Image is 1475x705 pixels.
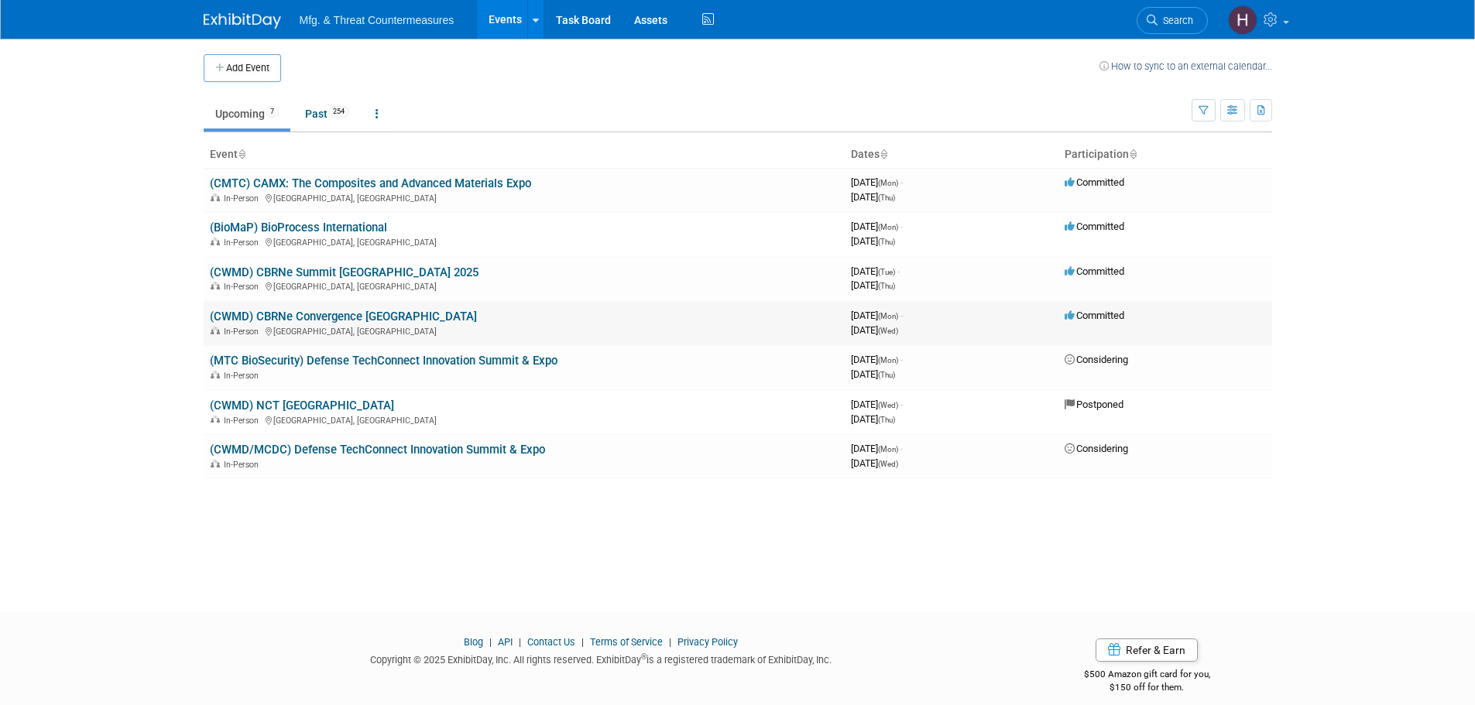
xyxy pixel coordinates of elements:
[498,636,513,648] a: API
[878,460,898,468] span: (Wed)
[878,371,895,379] span: (Thu)
[211,416,220,423] img: In-Person Event
[224,282,263,292] span: In-Person
[878,327,898,335] span: (Wed)
[210,413,839,426] div: [GEOGRAPHIC_DATA], [GEOGRAPHIC_DATA]
[300,14,455,26] span: Mfg. & Threat Countermeasures
[878,223,898,231] span: (Mon)
[485,636,496,648] span: |
[1158,15,1193,26] span: Search
[211,282,220,289] img: In-Person Event
[878,416,895,424] span: (Thu)
[900,443,903,454] span: -
[204,13,281,29] img: ExhibitDay
[851,279,895,291] span: [DATE]
[204,54,281,82] button: Add Event
[878,238,895,246] span: (Thu)
[293,99,361,128] a: Past254
[211,238,220,245] img: In-Person Event
[851,413,895,425] span: [DATE]
[210,221,387,234] a: (BioMaP) BioProcess International
[900,221,903,232] span: -
[1065,354,1128,365] span: Considering
[211,327,220,334] img: In-Person Event
[900,399,903,410] span: -
[900,176,903,188] span: -
[878,445,898,453] span: (Mon)
[224,193,263,204] span: In-Person
[515,636,525,648] span: |
[211,371,220,378] img: In-Person Event
[211,193,220,201] img: In-Person Event
[1065,176,1124,188] span: Committed
[878,356,898,364] span: (Mon)
[1022,658,1272,693] div: $500 Amazon gift card for you,
[851,324,898,336] span: [DATE]
[851,443,903,454] span: [DATE]
[210,324,839,337] div: [GEOGRAPHIC_DATA], [GEOGRAPHIC_DATA]
[266,106,279,118] span: 7
[900,354,903,365] span: -
[851,368,895,380] span: [DATE]
[210,443,545,457] a: (CWMD/MCDC) Defense TechConnect Innovation Summit & Expo
[590,636,663,648] a: Terms of Service
[464,636,483,648] a: Blog
[1065,265,1124,277] span: Committed
[845,142,1058,168] th: Dates
[210,176,531,190] a: (CMTC) CAMX: The Composites and Advanced Materials Expo
[1137,7,1208,34] a: Search
[204,99,290,128] a: Upcoming7
[878,179,898,187] span: (Mon)
[210,265,479,279] a: (CWMD) CBRNe Summit [GEOGRAPHIC_DATA] 2025
[851,191,895,203] span: [DATE]
[210,310,477,323] a: (CWMD) CBRNe Convergence [GEOGRAPHIC_DATA]
[878,312,898,320] span: (Mon)
[224,327,263,337] span: In-Person
[578,636,588,648] span: |
[1065,310,1124,321] span: Committed
[878,401,898,409] span: (Wed)
[851,221,903,232] span: [DATE]
[328,106,349,118] span: 254
[878,282,895,290] span: (Thu)
[204,649,1000,667] div: Copyright © 2025 ExhibitDay, Inc. All rights reserved. ExhibitDay is a registered trademark of Ex...
[527,636,575,648] a: Contact Us
[1129,148,1137,160] a: Sort by Participation Type
[677,636,738,648] a: Privacy Policy
[224,371,263,381] span: In-Person
[224,460,263,470] span: In-Person
[878,268,895,276] span: (Tue)
[665,636,675,648] span: |
[851,399,903,410] span: [DATE]
[851,176,903,188] span: [DATE]
[851,235,895,247] span: [DATE]
[1058,142,1272,168] th: Participation
[210,191,839,204] div: [GEOGRAPHIC_DATA], [GEOGRAPHIC_DATA]
[210,399,394,412] a: (CWMD) NCT [GEOGRAPHIC_DATA]
[224,416,263,426] span: In-Person
[641,652,647,661] sup: ®
[210,235,839,248] div: [GEOGRAPHIC_DATA], [GEOGRAPHIC_DATA]
[1065,399,1123,410] span: Postponed
[878,193,895,202] span: (Thu)
[1065,443,1128,454] span: Considering
[211,460,220,467] img: In-Person Event
[1099,60,1272,72] a: How to sync to an external calendar...
[210,354,557,368] a: (MTC BioSecurity) Defense TechConnect Innovation Summit & Expo
[238,148,245,160] a: Sort by Event Name
[204,142,845,168] th: Event
[1022,681,1272,694] div: $150 off for them.
[210,279,839,292] div: [GEOGRAPHIC_DATA], [GEOGRAPHIC_DATA]
[1096,638,1198,662] a: Refer & Earn
[224,238,263,248] span: In-Person
[851,265,900,277] span: [DATE]
[851,457,898,469] span: [DATE]
[851,354,903,365] span: [DATE]
[897,265,900,277] span: -
[1065,221,1124,232] span: Committed
[851,310,903,321] span: [DATE]
[1228,5,1257,35] img: Hillary Hawkins
[900,310,903,321] span: -
[880,148,887,160] a: Sort by Start Date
